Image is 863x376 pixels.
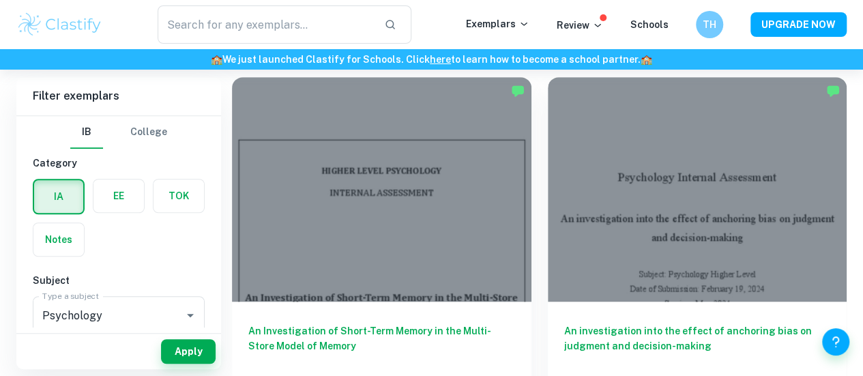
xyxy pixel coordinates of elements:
button: TH [696,11,723,38]
div: Filter type choice [70,116,167,149]
p: Exemplars [466,16,529,31]
button: Apply [161,339,216,364]
img: Marked [826,84,840,98]
h6: Filter exemplars [16,77,221,115]
h6: TH [702,17,718,32]
h6: We just launched Clastify for Schools. Click to learn how to become a school partner. [3,52,860,67]
h6: An Investigation of Short-Term Memory in the Multi-Store Model of Memory [248,323,515,368]
button: TOK [153,179,204,212]
button: IA [34,180,83,213]
h6: Subject [33,273,205,288]
h6: An investigation into the effect of anchoring bias on judgment and decision-making [564,323,831,368]
button: Open [181,306,200,325]
label: Type a subject [42,290,99,302]
span: 🏫 [211,54,222,65]
img: Clastify logo [16,11,103,38]
span: 🏫 [641,54,652,65]
p: Review [557,18,603,33]
button: IB [70,116,103,149]
button: Notes [33,223,84,256]
button: UPGRADE NOW [750,12,847,37]
a: Schools [630,19,669,30]
a: here [430,54,451,65]
button: EE [93,179,144,212]
h6: Category [33,156,205,171]
button: Help and Feedback [822,328,849,356]
button: College [130,116,167,149]
img: Marked [511,84,525,98]
input: Search for any exemplars... [158,5,373,44]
